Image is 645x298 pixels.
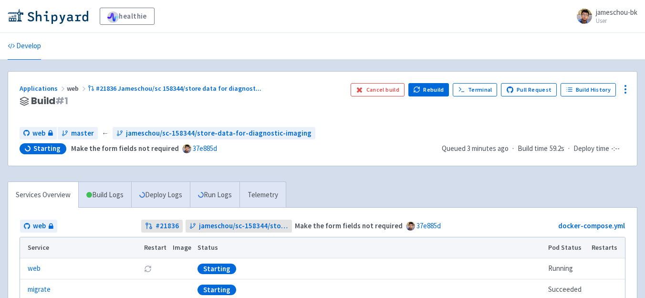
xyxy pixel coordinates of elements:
[33,221,46,232] span: web
[545,258,589,279] td: Running
[141,237,170,258] th: Restart
[573,143,609,154] span: Deploy time
[8,9,88,24] img: Shipyard logo
[199,221,288,232] span: jameschou/sc-158344/store-data-for-diagnostic-imaging
[141,220,183,233] a: #21836
[561,83,616,96] a: Build History
[126,128,312,139] span: jameschou/sc-158344/store-data-for-diagnostic-imaging
[20,84,67,93] a: Applications
[71,128,94,139] span: master
[8,182,78,208] a: Services Overview
[55,94,68,107] span: # 1
[545,237,589,258] th: Pod Status
[596,8,637,17] span: jameschou-bk
[408,83,449,96] button: Rebuild
[558,221,625,230] a: docker-compose.yml
[453,83,497,96] a: Terminal
[239,182,286,208] a: Telemetry
[20,127,57,140] a: web
[144,265,152,273] button: Restart pod
[589,237,625,258] th: Restarts
[351,83,405,96] button: Cancel build
[71,144,179,153] strong: Make the form fields not required
[571,9,637,24] a: jameschou-bk User
[186,220,292,233] a: jameschou/sc-158344/store-data-for-diagnostic-imaging
[190,182,239,208] a: Run Logs
[100,8,155,25] a: healthie
[28,284,51,295] a: migrate
[131,182,190,208] a: Deploy Logs
[20,237,141,258] th: Service
[467,144,509,153] time: 3 minutes ago
[8,33,41,60] a: Develop
[102,128,109,139] span: ←
[67,84,88,93] span: web
[32,128,45,139] span: web
[611,143,620,154] span: -:--
[58,127,98,140] a: master
[550,143,564,154] span: 59.2s
[33,144,61,153] span: Starting
[31,96,68,106] span: Build
[113,127,315,140] a: jameschou/sc-158344/store-data-for-diagnostic-imaging
[442,143,625,154] div: · ·
[28,263,41,274] a: web
[79,182,131,208] a: Build Logs
[169,237,194,258] th: Image
[295,221,403,230] strong: Make the form fields not required
[194,237,545,258] th: Status
[88,84,263,93] a: #21836 Jameschou/sc 158344/store data for diagnost...
[193,144,217,153] a: 37e885d
[416,221,441,230] a: 37e885d
[198,285,236,295] div: Starting
[156,221,179,232] strong: # 21836
[96,84,261,93] span: #21836 Jameschou/sc 158344/store data for diagnost ...
[501,83,557,96] a: Pull Request
[442,144,509,153] span: Queued
[596,18,637,24] small: User
[198,264,236,274] div: Starting
[518,143,548,154] span: Build time
[20,220,57,233] a: web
